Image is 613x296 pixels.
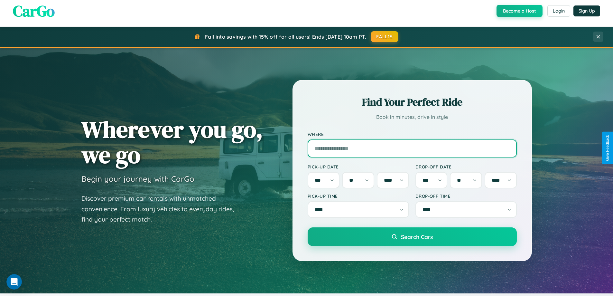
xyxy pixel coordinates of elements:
button: Login [547,5,570,17]
label: Pick-up Date [308,164,409,169]
p: Discover premium car rentals with unmatched convenience. From luxury vehicles to everyday rides, ... [81,193,242,225]
button: FALL15 [371,31,398,42]
h2: Find Your Perfect Ride [308,95,517,109]
button: Sign Up [573,5,600,16]
p: Book in minutes, drive in style [308,112,517,122]
span: Search Cars [401,233,433,240]
span: Fall into savings with 15% off for all users! Ends [DATE] 10am PT. [205,33,366,40]
label: Pick-up Time [308,193,409,199]
label: Drop-off Time [415,193,517,199]
label: Drop-off Date [415,164,517,169]
div: Give Feedback [605,135,610,161]
iframe: Intercom live chat [6,274,22,290]
button: Search Cars [308,227,517,246]
h3: Begin your journey with CarGo [81,174,194,184]
button: Become a Host [497,5,543,17]
h1: Wherever you go, we go [81,117,263,167]
span: CarGo [13,0,55,22]
label: Where [308,131,517,137]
